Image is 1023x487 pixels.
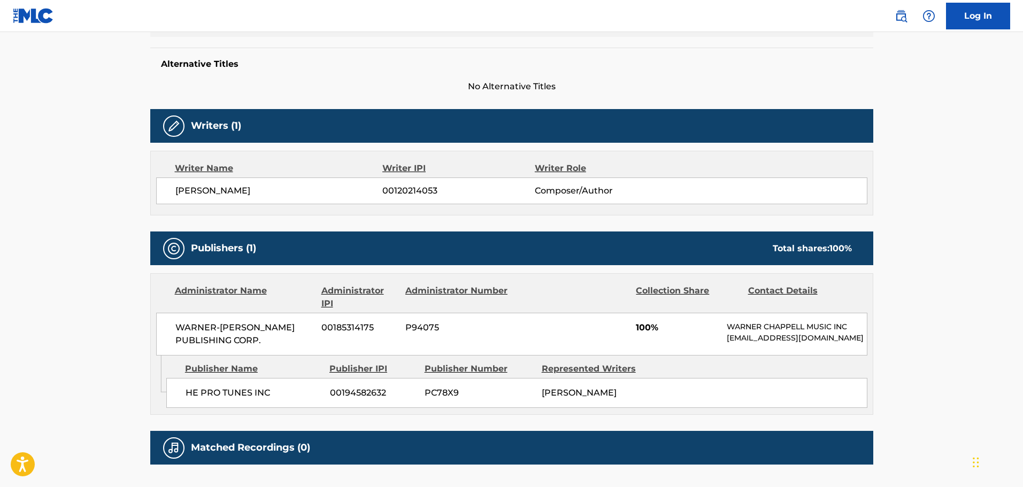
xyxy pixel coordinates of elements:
div: Administrator Number [405,284,509,310]
div: Administrator Name [175,284,313,310]
p: [EMAIL_ADDRESS][DOMAIN_NAME] [727,333,866,344]
h5: Matched Recordings (0) [191,442,310,454]
span: No Alternative Titles [150,80,873,93]
iframe: Chat Widget [970,436,1023,487]
div: Writer Role [535,162,673,175]
div: Collection Share [636,284,740,310]
div: Represented Writers [542,362,651,375]
img: search [895,10,907,22]
span: WARNER-[PERSON_NAME] PUBLISHING CORP. [175,321,314,347]
img: Publishers [167,242,180,255]
span: 00194582632 [330,386,417,399]
div: Contact Details [748,284,852,310]
div: Publisher Number [425,362,534,375]
span: 00185314175 [321,321,397,334]
div: Publisher IPI [329,362,417,375]
span: 00120214053 [382,184,534,197]
h5: Alternative Titles [161,59,863,69]
span: Composer/Author [535,184,673,197]
img: MLC Logo [13,8,54,24]
h5: Writers (1) [191,120,241,132]
div: Writer Name [175,162,383,175]
span: [PERSON_NAME] [542,388,617,398]
div: Publisher Name [185,362,321,375]
div: Drag [973,446,979,478]
span: P94075 [405,321,509,334]
img: help [922,10,935,22]
span: 100% [636,321,719,334]
span: PC78X9 [425,386,534,399]
img: Matched Recordings [167,442,180,454]
a: Public Search [890,5,912,27]
div: Administrator IPI [321,284,397,310]
img: Writers [167,120,180,133]
h5: Publishers (1) [191,242,256,254]
span: [PERSON_NAME] [175,184,383,197]
div: Writer IPI [382,162,535,175]
a: Log In [946,3,1010,29]
div: Total shares: [773,242,852,255]
span: 100 % [829,243,852,253]
p: WARNER CHAPPELL MUSIC INC [727,321,866,333]
span: HE PRO TUNES INC [186,386,322,399]
div: Help [918,5,940,27]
